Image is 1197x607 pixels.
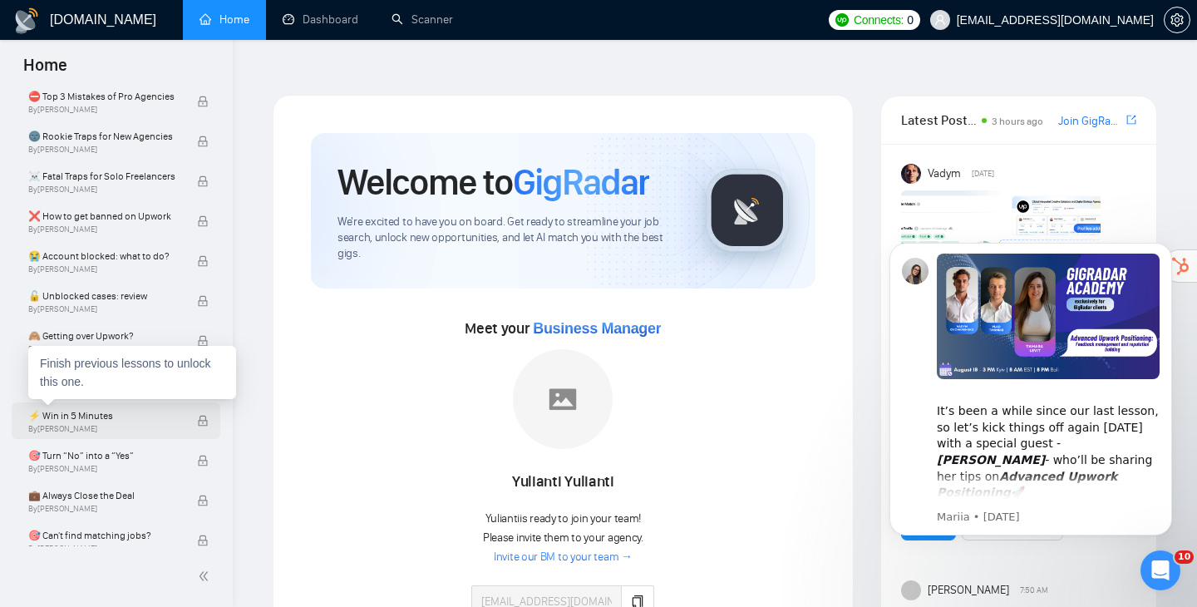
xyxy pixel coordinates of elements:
span: user [934,14,946,26]
span: 7:50 AM [1020,583,1048,598]
span: By [PERSON_NAME] [28,344,180,354]
span: Meet your [465,319,661,338]
span: By [PERSON_NAME] [28,225,180,234]
iframe: Intercom live chat [1140,550,1180,590]
span: 10 [1175,550,1194,564]
span: lock [197,255,209,267]
span: By [PERSON_NAME] [28,464,180,474]
a: dashboardDashboard [283,12,358,27]
span: By [PERSON_NAME] [28,264,180,274]
span: lock [197,96,209,107]
span: By [PERSON_NAME] [28,504,180,514]
span: lock [197,335,209,347]
span: export [1126,113,1136,126]
div: Finish previous lessons to unlock this one. [28,346,236,399]
span: setting [1165,13,1190,27]
span: By [PERSON_NAME] [28,544,180,554]
span: Business Manager [533,320,661,337]
span: 0 [907,11,914,29]
span: Yulianti is ready to join your team! [485,511,642,526]
button: setting [1164,7,1190,33]
img: Vadym [901,164,921,184]
img: logo [13,7,40,34]
span: We're excited to have you on board. Get ready to streamline your job search, unlock new opportuni... [337,215,679,262]
span: [DATE] [972,166,994,181]
span: Vadym [928,165,961,183]
span: 💼 Always Close the Deal [28,487,180,504]
span: lock [197,215,209,227]
span: lock [197,535,209,546]
a: homeHome [199,12,249,27]
span: ⚡ Win in 5 Minutes [28,407,180,424]
a: setting [1164,13,1190,27]
span: 😭 Account blocked: what to do? [28,248,180,264]
span: By [PERSON_NAME] [28,185,180,195]
span: Please invite them to your agency. [483,531,643,545]
span: lock [197,415,209,427]
span: 🎯 Turn “No” into a “Yes” [28,447,180,464]
span: double-left [198,568,214,585]
span: 3 hours ago [992,116,1043,127]
span: ❌ How to get banned on Upwork [28,208,180,225]
span: 🔓 Unblocked cases: review [28,288,180,304]
a: Invite our BM to your team → [494,550,633,565]
img: placeholder.png [513,349,613,449]
img: F09AC4U7ATU-image.png [901,190,1101,323]
span: 🙈 Getting over Upwork? [28,328,180,344]
span: Latest Posts from the GigRadar Community [901,110,977,131]
span: lock [197,175,209,187]
span: By [PERSON_NAME] [28,105,180,115]
span: [PERSON_NAME] [928,581,1009,600]
span: GigRadar [513,160,649,205]
span: lock [197,495,209,506]
a: searchScanner [392,12,453,27]
span: lock [197,455,209,466]
span: ⛔ Top 3 Mistakes of Pro Agencies [28,88,180,105]
span: Connects: [854,11,904,29]
span: lock [197,295,209,307]
span: By [PERSON_NAME] [28,304,180,314]
img: gigradar-logo.png [706,169,789,252]
span: ☠️ Fatal Traps for Solo Freelancers [28,168,180,185]
a: Join GigRadar Slack Community [1058,112,1123,131]
img: upwork-logo.png [835,13,849,27]
div: Yulianti Yulianti [471,468,654,496]
iframe: Intercom notifications message [864,218,1197,562]
span: Home [10,53,81,88]
span: 🎯 Can't find matching jobs? [28,527,180,544]
span: By [PERSON_NAME] [28,424,180,434]
a: export [1126,112,1136,128]
h1: Welcome to [337,160,649,205]
span: lock [197,136,209,147]
span: 🌚 Rookie Traps for New Agencies [28,128,180,145]
span: By [PERSON_NAME] [28,145,180,155]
